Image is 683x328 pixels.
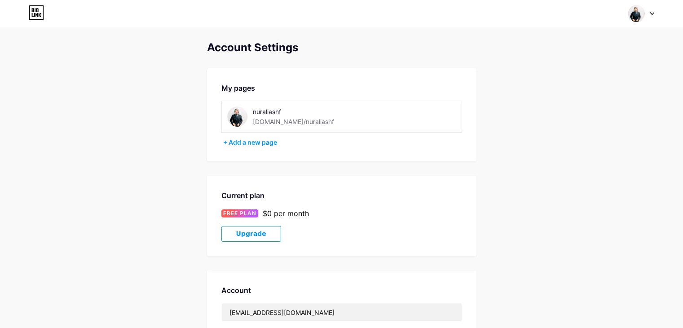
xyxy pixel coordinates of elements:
div: $0 per month [263,208,309,219]
img: nuraliashf [227,106,247,127]
div: [DOMAIN_NAME]/nuraliashf [253,117,334,126]
div: + Add a new page [223,138,462,147]
input: Email [222,303,462,321]
div: Current plan [221,190,462,201]
div: Account Settings [207,41,476,54]
button: Upgrade [221,226,281,242]
div: My pages [221,83,462,93]
span: FREE PLAN [223,209,256,217]
div: Account [221,285,462,296]
img: nuraliashf [628,5,645,22]
span: Upgrade [236,230,266,238]
div: nuraliashf [253,107,362,116]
